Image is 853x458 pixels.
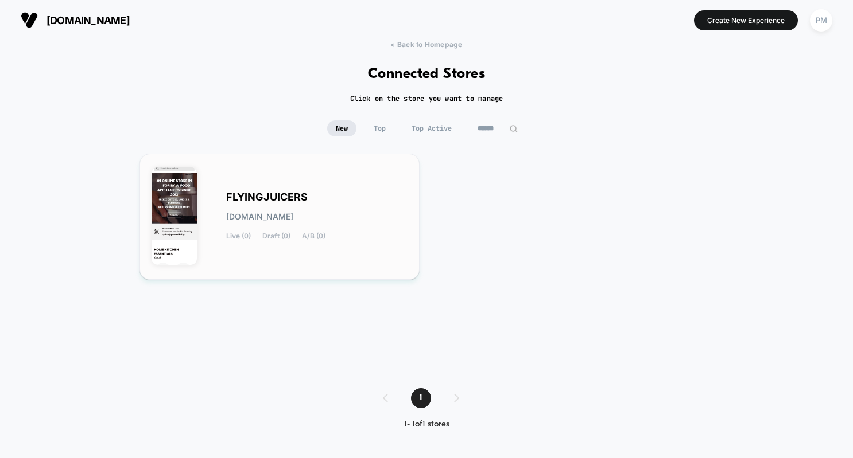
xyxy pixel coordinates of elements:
[152,167,197,265] img: FLYINGJUICERS
[262,232,290,240] span: Draft (0)
[46,14,130,26] span: [DOMAIN_NAME]
[365,120,394,136] span: Top
[17,11,133,29] button: [DOMAIN_NAME]
[350,94,503,103] h2: Click on the store you want to manage
[807,9,836,32] button: PM
[371,420,482,429] div: 1 - 1 of 1 stores
[411,388,431,408] span: 1
[226,232,251,240] span: Live (0)
[390,40,462,49] span: < Back to Homepage
[509,124,518,133] img: edit
[327,120,356,136] span: New
[302,232,325,240] span: A/B (0)
[368,66,486,83] h1: Connected Stores
[226,193,308,201] span: FLYINGJUICERS
[403,120,460,136] span: Top Active
[694,10,798,30] button: Create New Experience
[21,11,38,29] img: Visually logo
[810,9,832,32] div: PM
[226,213,293,221] span: [DOMAIN_NAME]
